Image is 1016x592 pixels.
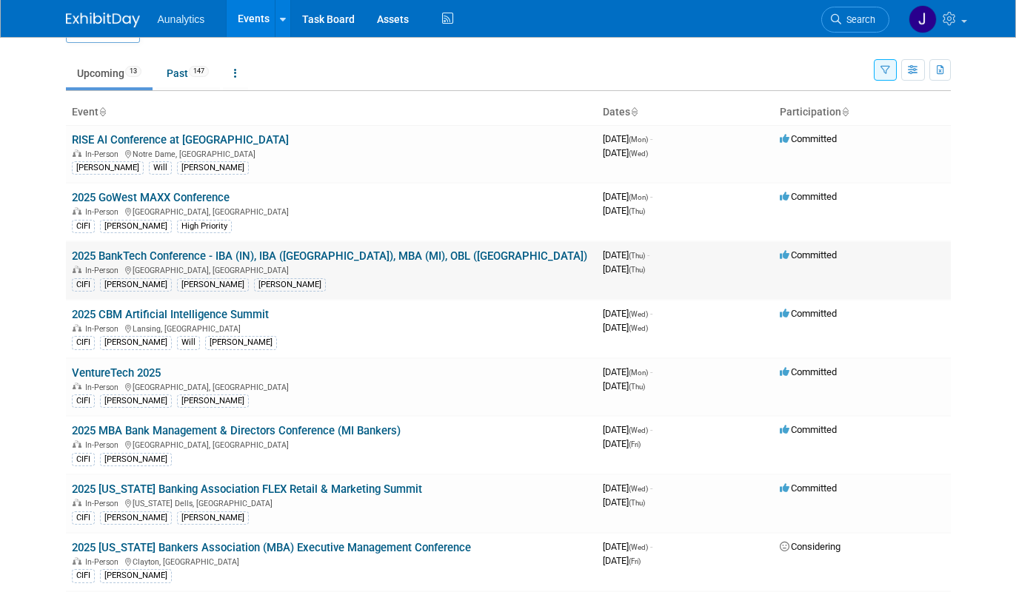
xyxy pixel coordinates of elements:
[205,336,277,349] div: [PERSON_NAME]
[149,161,172,175] div: Will
[72,161,144,175] div: [PERSON_NAME]
[100,278,172,292] div: [PERSON_NAME]
[100,453,172,466] div: [PERSON_NAME]
[629,440,641,448] span: (Fri)
[650,366,652,377] span: -
[647,249,649,260] span: -
[72,205,591,217] div: [GEOGRAPHIC_DATA], [GEOGRAPHIC_DATA]
[650,541,652,552] span: -
[85,207,123,217] span: In-Person
[841,14,875,25] span: Search
[73,149,81,157] img: In-Person Event
[780,424,837,435] span: Committed
[72,541,471,554] a: 2025 [US_STATE] Bankers Association (MBA) Executive Management Conference
[603,263,645,275] span: [DATE]
[72,322,591,334] div: Lansing, [GEOGRAPHIC_DATA]
[100,511,172,525] div: [PERSON_NAME]
[603,147,648,158] span: [DATE]
[72,336,95,349] div: CIFI
[650,308,652,319] span: -
[780,366,837,377] span: Committed
[603,497,645,508] span: [DATE]
[73,557,81,565] img: In-Person Event
[780,308,837,319] span: Committed
[72,453,95,466] div: CIFI
[603,424,652,435] span: [DATE]
[629,499,645,507] span: (Thu)
[189,66,209,77] span: 147
[72,497,591,508] div: [US_STATE] Dells, [GEOGRAPHIC_DATA]
[85,149,123,159] span: In-Person
[629,485,648,493] span: (Wed)
[177,394,249,408] div: [PERSON_NAME]
[603,482,652,494] span: [DATE]
[85,266,123,275] span: In-Person
[603,133,652,144] span: [DATE]
[650,482,652,494] span: -
[630,106,638,118] a: Sort by Start Date
[603,555,641,566] span: [DATE]
[629,324,648,332] span: (Wed)
[72,424,401,437] a: 2025 MBA Bank Management & Directors Conference (MI Bankers)
[650,133,652,144] span: -
[603,380,645,391] span: [DATE]
[66,100,597,125] th: Event
[72,191,230,204] a: 2025 GoWest MAXX Conference
[177,278,249,292] div: [PERSON_NAME]
[603,541,652,552] span: [DATE]
[629,266,645,274] span: (Thu)
[72,380,591,392] div: [GEOGRAPHIC_DATA], [GEOGRAPHIC_DATA]
[603,322,648,333] span: [DATE]
[158,13,205,25] span: Aunalytics
[85,383,123,392] span: In-Person
[125,66,141,77] span: 13
[72,394,95,408] div: CIFI
[73,383,81,390] img: In-Person Event
[100,336,172,349] div: [PERSON_NAME]
[780,541,840,552] span: Considering
[177,220,232,233] div: High Priority
[629,543,648,551] span: (Wed)
[603,249,649,260] span: [DATE]
[603,205,645,216] span: [DATE]
[72,308,269,321] a: 2025 CBM Artificial Intelligence Summit
[177,161,249,175] div: [PERSON_NAME]
[774,100,951,125] th: Participation
[603,308,652,319] span: [DATE]
[177,511,249,525] div: [PERSON_NAME]
[629,426,648,434] span: (Wed)
[72,555,591,567] div: Clayton, [GEOGRAPHIC_DATA]
[780,133,837,144] span: Committed
[780,249,837,260] span: Committed
[629,310,648,318] span: (Wed)
[603,366,652,377] span: [DATE]
[597,100,774,125] th: Dates
[72,569,95,582] div: CIFI
[85,440,123,450] span: In-Person
[73,207,81,215] img: In-Person Event
[73,440,81,448] img: In-Person Event
[629,557,641,565] span: (Fri)
[603,191,652,202] span: [DATE]
[650,424,652,435] span: -
[73,324,81,332] img: In-Person Event
[629,383,645,391] span: (Thu)
[73,499,81,506] img: In-Person Event
[156,59,220,87] a: Past147
[72,366,161,380] a: VentureTech 2025
[780,191,837,202] span: Committed
[72,147,591,159] div: Notre Dame, [GEOGRAPHIC_DATA]
[85,499,123,508] span: In-Person
[629,369,648,377] span: (Mon)
[100,220,172,233] div: [PERSON_NAME]
[650,191,652,202] span: -
[629,193,648,201] span: (Mon)
[909,5,937,33] img: Julie Grisanti-Cieslak
[72,249,587,263] a: 2025 BankTech Conference - IBA (IN), IBA ([GEOGRAPHIC_DATA]), MBA (MI), OBL ([GEOGRAPHIC_DATA])
[85,324,123,334] span: In-Person
[66,59,153,87] a: Upcoming13
[821,7,889,33] a: Search
[98,106,106,118] a: Sort by Event Name
[72,482,422,496] a: 2025 [US_STATE] Banking Association FLEX Retail & Marketing Summit
[177,336,200,349] div: Will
